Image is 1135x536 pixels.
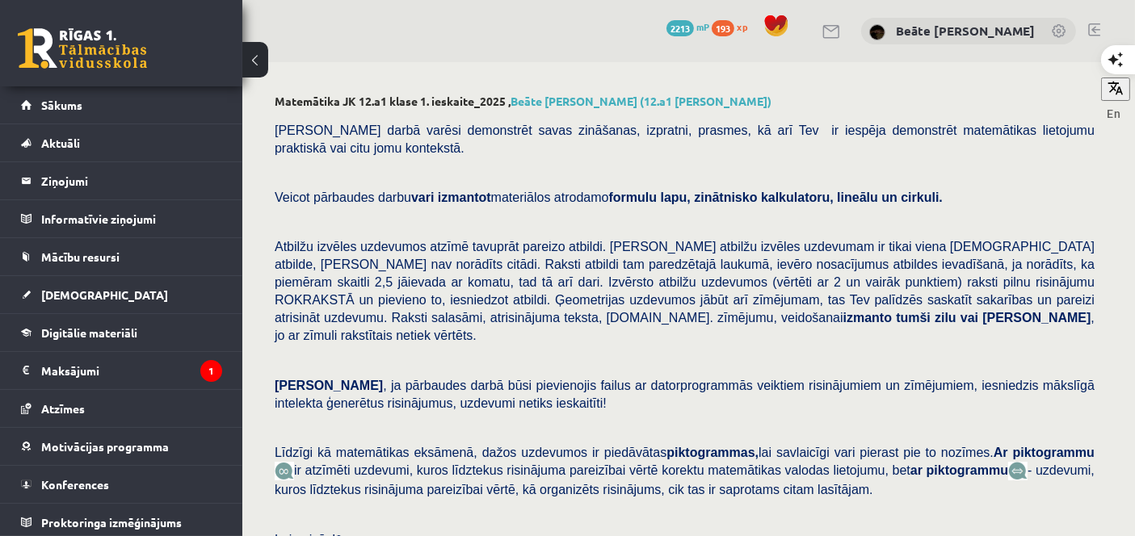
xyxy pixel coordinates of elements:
a: Sākums [21,86,222,124]
span: Proktoringa izmēģinājums [41,515,182,530]
a: [DEMOGRAPHIC_DATA] [21,276,222,313]
span: ir atzīmēti uzdevumi, kuros līdztekus risinājuma pareizībai vērtē korektu matemātikas valodas lie... [294,463,1008,477]
a: Mācību resursi [21,238,222,275]
span: Digitālie materiāli [41,325,137,340]
span: mP [696,20,709,33]
i: 1 [200,360,222,382]
b: vari izmantot [411,191,491,204]
legend: Informatīvie ziņojumi [41,200,222,237]
a: Informatīvie ziņojumi [21,200,222,237]
span: Atzīmes [41,401,85,416]
span: [PERSON_NAME] [275,379,383,392]
b: tumši zilu vai [PERSON_NAME] [896,311,1091,325]
span: Aktuāli [41,136,80,150]
span: 2213 [666,20,694,36]
b: izmanto [843,311,892,325]
span: Konferences [41,477,109,492]
a: Digitālie materiāli [21,314,222,351]
a: Maksājumi1 [21,352,222,389]
a: 193 xp [712,20,755,33]
a: Ziņojumi [21,162,222,199]
span: 193 [712,20,734,36]
a: Konferences [21,466,222,503]
span: Veicot pārbaudes darbu materiālos atrodamo [275,191,943,204]
b: piktogrammas, [666,446,759,459]
h2: Matemātika JK 12.a1 klase 1. ieskaite_2025 , [275,94,1103,108]
span: Atbilžu izvēles uzdevumos atzīmē tavuprāt pareizo atbildi. [PERSON_NAME] atbilžu izvēles uzdevuma... [275,240,1095,342]
a: Atzīmes [21,390,222,427]
b: formulu lapu, zinātnisko kalkulatoru, lineālu un cirkuli. [609,191,943,204]
img: wKvN42sLe3LLwAAAABJRU5ErkJggg== [1008,462,1028,480]
span: Līdzīgi kā matemātikas eksāmenā, dažos uzdevumos ir piedāvātas lai savlaicīgi vari pierast pie to... [275,446,1095,459]
a: Aktuāli [21,124,222,161]
span: Sākums [41,98,82,112]
legend: Ziņojumi [41,162,222,199]
a: Beāte [PERSON_NAME] [896,23,1035,39]
span: [PERSON_NAME] darbā varēsi demonstrēt savas zināšanas, izpratni, prasmes, kā arī Tev ir iespēja d... [275,124,1095,155]
img: JfuEzvunn4EvwAAAAASUVORK5CYII= [275,462,294,480]
a: Beāte [PERSON_NAME] (12.a1 [PERSON_NAME]) [511,94,771,108]
span: xp [737,20,747,33]
span: [DEMOGRAPHIC_DATA] [41,287,168,302]
a: Rīgas 1. Tālmācības vidusskola [18,28,147,69]
img: Beāte Kitija Anaņko [869,24,885,40]
b: ar piktogrammu [910,463,1008,477]
span: , ja pārbaudes darbā būsi pievienojis failus ar datorprogrammās veiktiem risinājumiem un zīmējumi... [275,379,1095,410]
span: Mācību resursi [41,249,120,264]
a: Motivācijas programma [21,428,222,465]
b: Ar piktogrammu [994,446,1095,459]
a: 2213 mP [666,20,709,33]
legend: Maksājumi [41,352,222,389]
span: Motivācijas programma [41,439,169,454]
